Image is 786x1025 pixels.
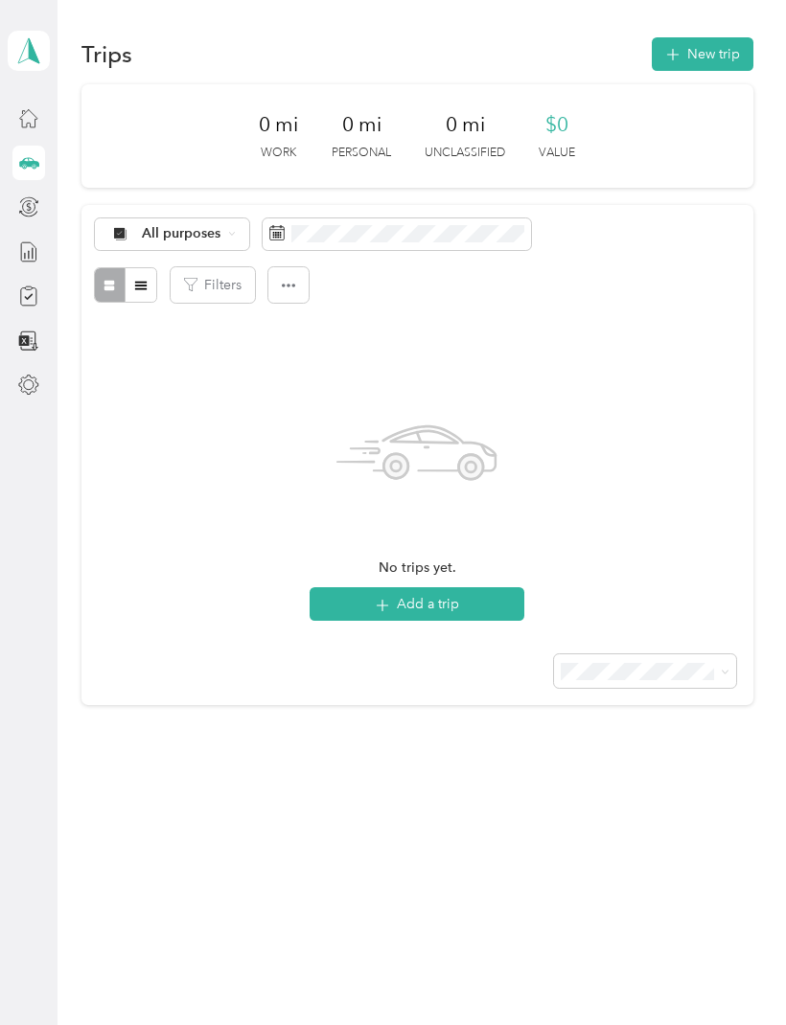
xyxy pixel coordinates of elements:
span: 0 mi [342,111,381,138]
p: Unclassified [425,145,505,162]
p: Value [539,145,575,162]
span: All purposes [142,227,221,240]
button: Filters [171,267,255,303]
span: 0 mi [259,111,298,138]
span: 0 mi [446,111,485,138]
span: No trips yet. [379,558,456,578]
p: Personal [332,145,391,162]
h1: Trips [81,44,132,64]
button: New trip [652,37,753,71]
iframe: Everlance-gr Chat Button Frame [679,918,786,1025]
p: Work [261,145,296,162]
button: Add a trip [310,587,524,621]
span: $0 [545,111,568,138]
